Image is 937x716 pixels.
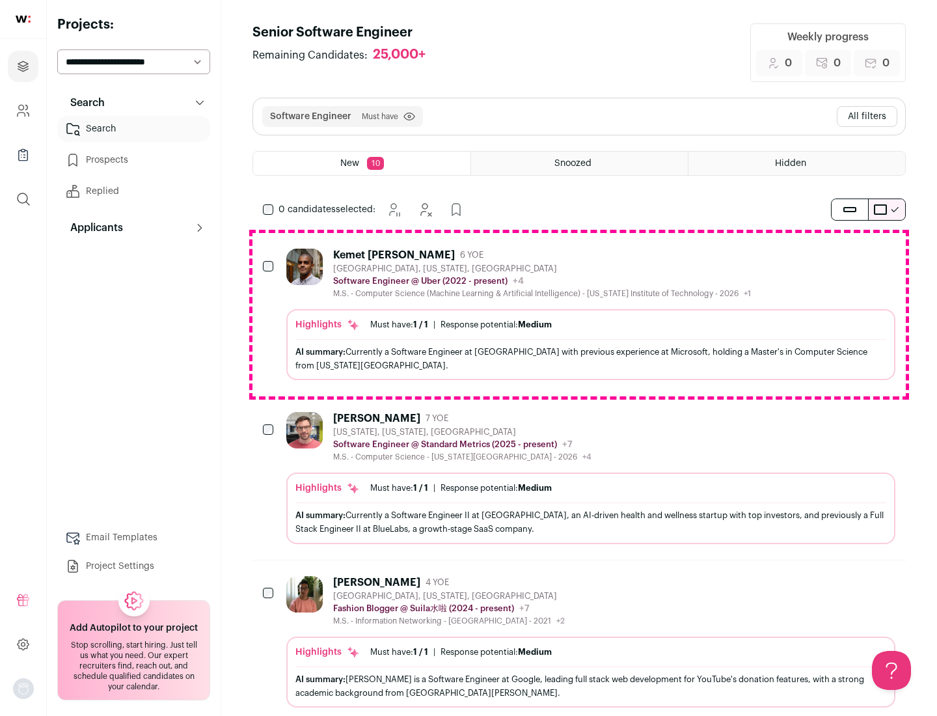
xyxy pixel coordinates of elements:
[837,106,897,127] button: All filters
[787,29,869,45] div: Weekly progress
[333,603,514,614] p: Fashion Blogger @ Suila水啦 (2024 - present)
[286,249,323,285] img: 1d26598260d5d9f7a69202d59cf331847448e6cffe37083edaed4f8fc8795bfe
[471,152,688,175] a: Snoozed
[554,159,591,168] span: Snoozed
[775,159,806,168] span: Hidden
[340,159,359,168] span: New
[57,16,210,34] h2: Projects:
[441,483,552,493] div: Response potential:
[381,197,407,223] button: Snooze
[556,617,565,625] span: +2
[295,508,886,536] div: Currently a Software Engineer II at [GEOGRAPHIC_DATA], an AI-driven health and wellness startup w...
[519,604,530,613] span: +7
[8,51,38,82] a: Projects
[443,197,469,223] button: Add to Prospects
[333,427,591,437] div: [US_STATE], [US_STATE], [GEOGRAPHIC_DATA]
[16,16,31,23] img: wellfound-shorthand-0d5821cbd27db2630d0214b213865d53afaa358527fdda9d0ea32b1df1b89c2c.svg
[413,648,428,656] span: 1 / 1
[333,616,565,626] div: M.S. - Information Networking - [GEOGRAPHIC_DATA] - 2021
[370,483,428,493] div: Must have:
[57,525,210,551] a: Email Templates
[295,318,360,331] div: Highlights
[286,412,895,544] a: [PERSON_NAME] 7 YOE [US_STATE], [US_STATE], [GEOGRAPHIC_DATA] Software Engineer @ Standard Metric...
[286,249,895,380] a: Kemet [PERSON_NAME] 6 YOE [GEOGRAPHIC_DATA], [US_STATE], [GEOGRAPHIC_DATA] Software Engineer @ Ub...
[688,152,905,175] a: Hidden
[270,110,351,123] button: Software Engineer
[57,178,210,204] a: Replied
[295,511,346,519] span: AI summary:
[333,264,751,274] div: [GEOGRAPHIC_DATA], [US_STATE], [GEOGRAPHIC_DATA]
[370,647,428,657] div: Must have:
[57,600,210,700] a: Add Autopilot to your project Stop scrolling, start hiring. Just tell us what you need. Our exper...
[744,290,751,297] span: +1
[333,576,420,589] div: [PERSON_NAME]
[252,23,439,42] h1: Senior Software Engineer
[13,678,34,699] img: nopic.png
[518,648,552,656] span: Medium
[518,484,552,492] span: Medium
[57,90,210,116] button: Search
[295,646,360,659] div: Highlights
[367,157,384,170] span: 10
[286,576,895,708] a: [PERSON_NAME] 4 YOE [GEOGRAPHIC_DATA], [US_STATE], [GEOGRAPHIC_DATA] Fashion Blogger @ Suila水啦 (2...
[441,647,552,657] div: Response potential:
[785,55,792,71] span: 0
[441,320,552,330] div: Response potential:
[370,483,552,493] ul: |
[373,47,426,63] div: 25,000+
[66,640,202,692] div: Stop scrolling, start hiring. Just tell us what you need. Our expert recruiters find, reach out, ...
[333,276,508,286] p: Software Engineer @ Uber (2022 - present)
[882,55,889,71] span: 0
[370,320,552,330] ul: |
[582,453,591,461] span: +4
[562,440,573,449] span: +7
[70,622,198,635] h2: Add Autopilot to your project
[295,672,886,700] div: [PERSON_NAME] is a Software Engineer at Google, leading full stack web development for YouTube's ...
[413,484,428,492] span: 1 / 1
[295,482,360,495] div: Highlights
[333,452,591,462] div: M.S. - Computer Science - [US_STATE][GEOGRAPHIC_DATA] - 2026
[426,577,449,588] span: 4 YOE
[278,203,375,216] span: selected:
[362,111,398,122] span: Must have
[333,591,565,601] div: [GEOGRAPHIC_DATA], [US_STATE], [GEOGRAPHIC_DATA]
[333,288,751,299] div: M.S. - Computer Science (Machine Learning & Artificial Intelligence) - [US_STATE] Institute of Te...
[278,205,336,214] span: 0 candidates
[286,576,323,613] img: ebffc8b94a612106133ad1a79c5dcc917f1f343d62299c503ebb759c428adb03.jpg
[295,675,346,683] span: AI summary:
[513,277,524,286] span: +4
[834,55,841,71] span: 0
[13,678,34,699] button: Open dropdown
[370,320,428,330] div: Must have:
[295,345,886,372] div: Currently a Software Engineer at [GEOGRAPHIC_DATA] with previous experience at Microsoft, holding...
[57,215,210,241] button: Applicants
[8,139,38,171] a: Company Lists
[872,651,911,690] iframe: Help Scout Beacon - Open
[333,249,455,262] div: Kemet [PERSON_NAME]
[286,412,323,448] img: 0fb184815f518ed3bcaf4f46c87e3bafcb34ea1ec747045ab451f3ffb05d485a
[413,320,428,329] span: 1 / 1
[252,48,368,63] span: Remaining Candidates:
[295,348,346,356] span: AI summary:
[57,553,210,579] a: Project Settings
[518,320,552,329] span: Medium
[460,250,483,260] span: 6 YOE
[333,439,557,450] p: Software Engineer @ Standard Metrics (2025 - present)
[62,220,123,236] p: Applicants
[62,95,105,111] p: Search
[370,647,552,657] ul: |
[333,412,420,425] div: [PERSON_NAME]
[8,95,38,126] a: Company and ATS Settings
[412,197,438,223] button: Hide
[57,116,210,142] a: Search
[57,147,210,173] a: Prospects
[426,413,448,424] span: 7 YOE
